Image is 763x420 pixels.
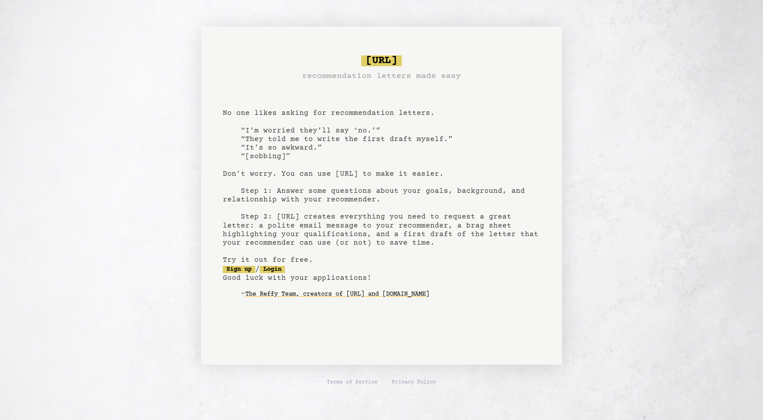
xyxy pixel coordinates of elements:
[245,287,429,301] a: The Reffy Team, creators of [URL] and [DOMAIN_NAME]
[241,290,540,299] div: -
[302,70,461,82] h3: recommendation letters made easy
[392,379,436,386] a: Privacy Policy
[223,52,540,316] pre: No one likes asking for recommendation letters. “I’m worried they’ll say ‘no.’” “They told me to ...
[260,266,285,273] a: Login
[327,379,377,386] a: Terms of Service
[223,266,255,273] a: Sign up
[361,55,402,66] span: [URL]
